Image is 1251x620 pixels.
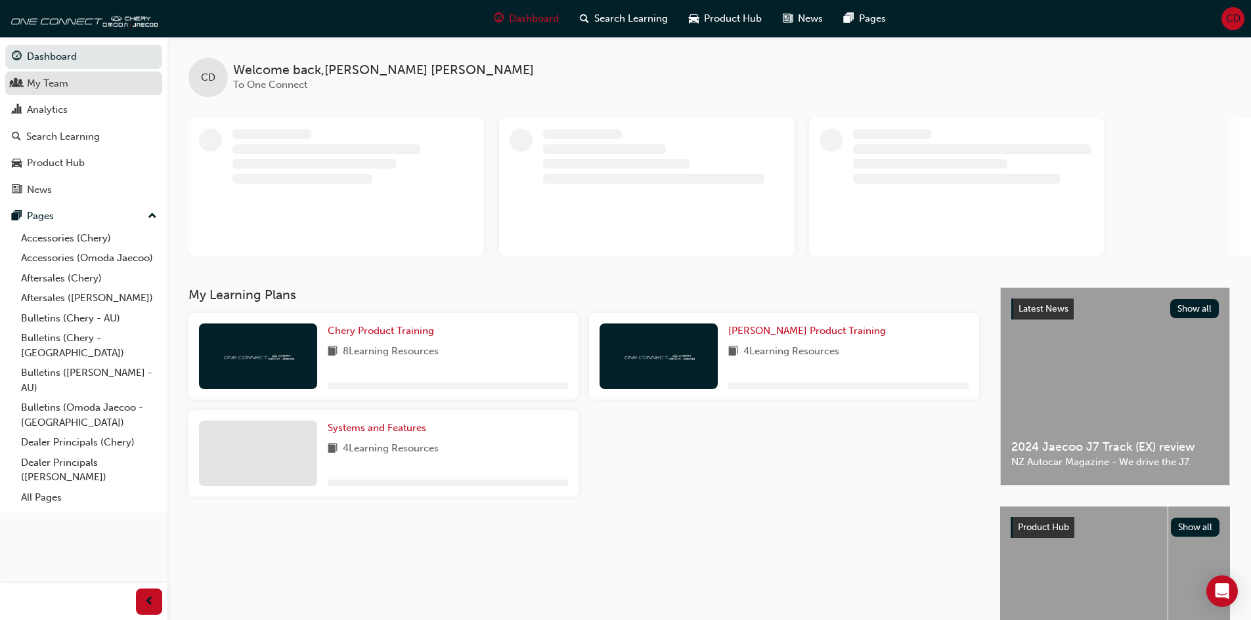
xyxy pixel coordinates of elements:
[12,131,21,143] span: search-icon
[5,72,162,96] a: My Team
[16,228,162,249] a: Accessories (Chery)
[859,11,886,26] span: Pages
[580,10,589,27] span: search-icon
[728,325,886,337] span: [PERSON_NAME] Product Training
[16,363,162,398] a: Bulletins ([PERSON_NAME] - AU)
[1011,455,1219,470] span: NZ Autocar Magazine - We drive the J7.
[16,248,162,268] a: Accessories (Omoda Jaecoo)
[144,594,154,610] span: prev-icon
[844,10,854,27] span: pages-icon
[16,288,162,308] a: Aftersales ([PERSON_NAME])
[1000,287,1230,486] a: Latest NewsShow all2024 Jaecoo J7 Track (EX) reviewNZ Autocar Magazine - We drive the J7.
[1170,299,1219,318] button: Show all
[201,70,215,85] span: CD
[833,5,896,32] a: pages-iconPages
[743,344,839,360] span: 4 Learning Resources
[328,421,431,436] a: Systems and Features
[1226,11,1240,26] span: CD
[5,42,162,204] button: DashboardMy TeamAnalyticsSearch LearningProduct HubNews
[12,51,22,63] span: guage-icon
[5,204,162,228] button: Pages
[1019,303,1068,314] span: Latest News
[1206,575,1238,607] div: Open Intercom Messenger
[689,10,699,27] span: car-icon
[728,344,738,360] span: book-icon
[27,209,54,224] div: Pages
[1018,522,1069,533] span: Product Hub
[12,157,22,169] span: car-icon
[1171,518,1220,537] button: Show all
[1011,299,1219,320] a: Latest NewsShow all
[798,11,823,26] span: News
[16,398,162,432] a: Bulletins (Omoda Jaecoo - [GEOGRAPHIC_DATA])
[12,104,22,116] span: chart-icon
[16,432,162,453] a: Dealer Principals (Chery)
[188,287,979,302] h3: My Learning Plans
[1011,440,1219,455] span: 2024 Jaecoo J7 Track (EX) review
[343,441,439,457] span: 4 Learning Resources
[5,151,162,175] a: Product Hub
[27,182,52,197] div: News
[5,45,162,69] a: Dashboard
[5,125,162,149] a: Search Learning
[328,323,439,339] a: Chery Product Training
[12,78,22,90] span: people-icon
[569,5,678,32] a: search-iconSearch Learning
[343,344,439,360] span: 8 Learning Resources
[328,325,434,337] span: Chery Product Training
[1221,7,1244,30] button: CD
[328,441,338,457] span: book-icon
[27,155,85,171] div: Product Hub
[772,5,833,32] a: news-iconNews
[16,487,162,508] a: All Pages
[7,5,158,31] img: oneconnect
[494,10,504,27] span: guage-icon
[233,79,307,91] span: To One Connect
[728,323,891,339] a: [PERSON_NAME] Product Training
[704,11,762,26] span: Product Hub
[26,129,100,144] div: Search Learning
[27,76,68,91] div: My Team
[148,208,157,225] span: up-icon
[222,350,294,362] img: oneconnect
[5,98,162,122] a: Analytics
[16,453,162,487] a: Dealer Principals ([PERSON_NAME])
[594,11,668,26] span: Search Learning
[783,10,793,27] span: news-icon
[16,328,162,363] a: Bulletins (Chery - [GEOGRAPHIC_DATA])
[12,211,22,222] span: pages-icon
[509,11,559,26] span: Dashboard
[483,5,569,32] a: guage-iconDashboard
[16,308,162,329] a: Bulletins (Chery - AU)
[233,63,534,78] span: Welcome back , [PERSON_NAME] [PERSON_NAME]
[678,5,772,32] a: car-iconProduct Hub
[16,268,162,289] a: Aftersales (Chery)
[1011,517,1219,538] a: Product HubShow all
[27,102,68,117] div: Analytics
[623,350,695,362] img: oneconnect
[5,178,162,202] a: News
[328,344,338,360] span: book-icon
[328,422,426,434] span: Systems and Features
[12,184,22,196] span: news-icon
